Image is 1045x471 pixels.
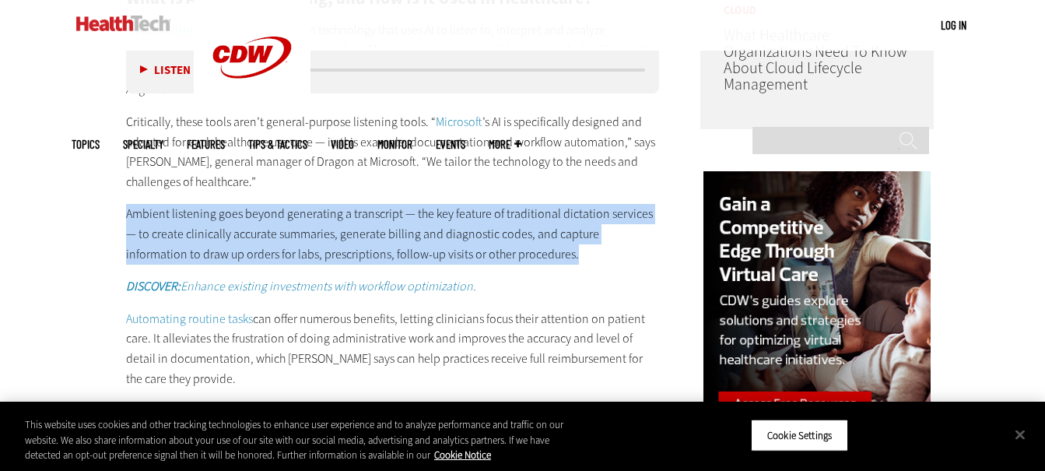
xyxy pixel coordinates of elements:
a: Automating routine tasks [126,311,253,327]
a: MonITor [377,139,412,150]
a: More information about your privacy [434,448,491,462]
a: Tips & Tactics [248,139,307,150]
p: can offer numerous benefits, letting clinicians focus their attention on patient care. It allevia... [126,309,660,388]
p: Ambient listening goes beyond generating a transcript — the key feature of traditional dictation ... [126,204,660,264]
strong: DISCOVER: [126,278,181,294]
a: DISCOVER:Enhance existing investments with workflow optimization. [126,278,476,294]
em: Enhance existing investments with workflow optimization. [126,278,476,294]
span: Topics [72,139,100,150]
a: CDW [194,103,310,119]
button: Cookie Settings [751,419,848,452]
img: Home [76,16,170,31]
button: Close [1003,417,1037,452]
div: This website uses cookies and other tracking technologies to enhance user experience and to analy... [25,417,575,463]
img: virtual care right rail [703,171,931,469]
a: Events [436,139,465,150]
a: Video [331,139,354,150]
a: Features [187,139,225,150]
span: More [489,139,521,150]
a: Log in [941,18,966,32]
div: User menu [941,17,966,33]
span: Specialty [123,139,163,150]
